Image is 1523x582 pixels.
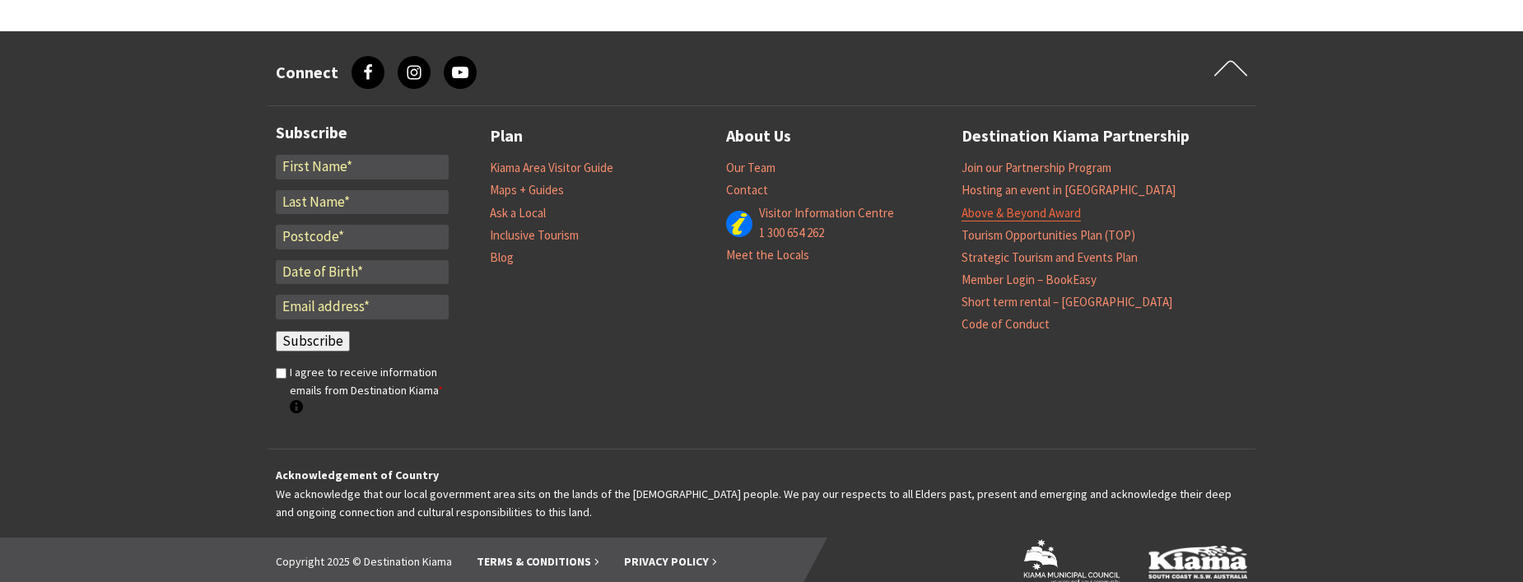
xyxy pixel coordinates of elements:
a: About Us [726,123,791,150]
a: Member Login – BookEasy [962,272,1097,288]
a: Plan [490,123,523,150]
p: We acknowledge that our local government area sits on the lands of the [DEMOGRAPHIC_DATA] people.... [276,466,1247,521]
a: Terms & Conditions [477,554,599,570]
a: Privacy Policy [624,554,717,570]
a: Destination Kiama Partnership [962,123,1190,150]
input: Postcode* [276,225,449,249]
a: Inclusive Tourism [490,227,579,244]
a: Visitor Information Centre [759,205,894,221]
a: Kiama Area Visitor Guide [490,160,613,176]
input: Last Name* [276,190,449,215]
a: Our Team [726,160,775,176]
strong: Acknowledgement of Country [276,468,439,482]
a: Above & Beyond Award [962,205,1081,221]
a: Strategic Tourism and Events Plan [962,249,1138,266]
h3: Connect [276,63,338,82]
a: Maps + Guides [490,182,564,198]
label: I agree to receive information emails from Destination Kiama [290,363,449,418]
img: Kiama Logo [1148,545,1247,579]
li: Copyright 2025 © Destination Kiama [276,552,452,570]
input: First Name* [276,155,449,179]
a: Meet the Locals [726,247,809,263]
input: Date of Birth* [276,260,449,285]
a: Hosting an event in [GEOGRAPHIC_DATA] [962,182,1176,198]
a: Contact [726,182,768,198]
h3: Subscribe [276,123,449,142]
input: Subscribe [276,331,350,352]
a: Ask a Local [490,205,546,221]
a: Short term rental – [GEOGRAPHIC_DATA] Code of Conduct [962,294,1172,333]
input: Email address* [276,295,449,319]
a: Tourism Opportunities Plan (TOP) [962,227,1135,244]
a: Join our Partnership Program [962,160,1111,176]
a: Blog [490,249,514,266]
a: 1 300 654 262 [759,225,824,241]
